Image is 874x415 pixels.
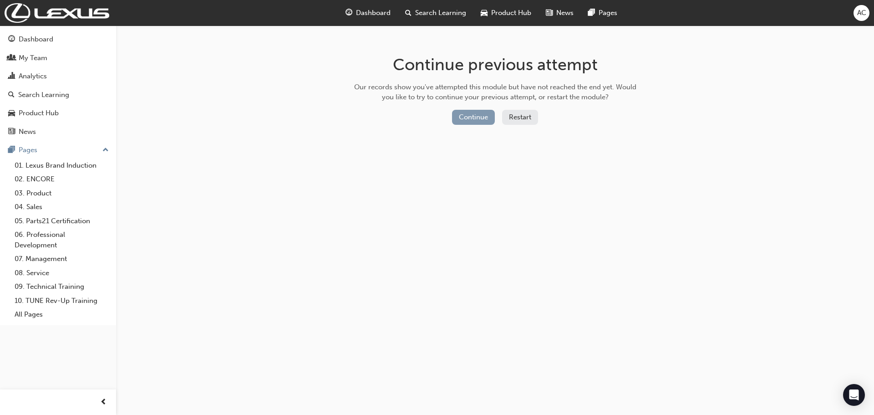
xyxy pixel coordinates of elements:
[843,384,865,406] div: Open Intercom Messenger
[405,7,412,19] span: search-icon
[11,214,112,228] a: 05. Parts21 Certification
[11,200,112,214] a: 04. Sales
[11,307,112,322] a: All Pages
[11,228,112,252] a: 06. Professional Development
[854,5,869,21] button: AC
[415,8,466,18] span: Search Learning
[19,127,36,137] div: News
[11,186,112,200] a: 03. Product
[19,108,59,118] div: Product Hub
[4,142,112,159] button: Pages
[502,110,538,125] button: Restart
[4,105,112,122] a: Product Hub
[4,87,112,103] a: Search Learning
[398,4,473,22] a: search-iconSearch Learning
[18,90,69,100] div: Search Learning
[581,4,625,22] a: pages-iconPages
[346,7,352,19] span: guage-icon
[4,50,112,67] a: My Team
[4,68,112,85] a: Analytics
[11,252,112,266] a: 07. Management
[8,91,15,99] span: search-icon
[19,53,47,63] div: My Team
[11,172,112,186] a: 02. ENCORE
[4,123,112,140] a: News
[8,72,15,81] span: chart-icon
[356,8,391,18] span: Dashboard
[338,4,398,22] a: guage-iconDashboard
[491,8,531,18] span: Product Hub
[11,294,112,308] a: 10. TUNE Rev-Up Training
[556,8,574,18] span: News
[11,159,112,173] a: 01. Lexus Brand Induction
[4,31,112,48] a: Dashboard
[546,7,553,19] span: news-icon
[481,7,488,19] span: car-icon
[452,110,495,125] button: Continue
[351,82,640,102] div: Our records show you've attempted this module but have not reached the end yet. Would you like to...
[351,55,640,75] h1: Continue previous attempt
[539,4,581,22] a: news-iconNews
[473,4,539,22] a: car-iconProduct Hub
[102,144,109,156] span: up-icon
[11,280,112,294] a: 09. Technical Training
[588,7,595,19] span: pages-icon
[5,3,109,23] img: Trak
[8,54,15,62] span: people-icon
[857,8,866,18] span: AC
[19,34,53,45] div: Dashboard
[8,128,15,136] span: news-icon
[8,146,15,154] span: pages-icon
[8,109,15,118] span: car-icon
[8,36,15,44] span: guage-icon
[11,266,112,280] a: 08. Service
[4,29,112,142] button: DashboardMy TeamAnalyticsSearch LearningProduct HubNews
[19,71,47,82] div: Analytics
[599,8,617,18] span: Pages
[19,145,37,155] div: Pages
[100,397,107,408] span: prev-icon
